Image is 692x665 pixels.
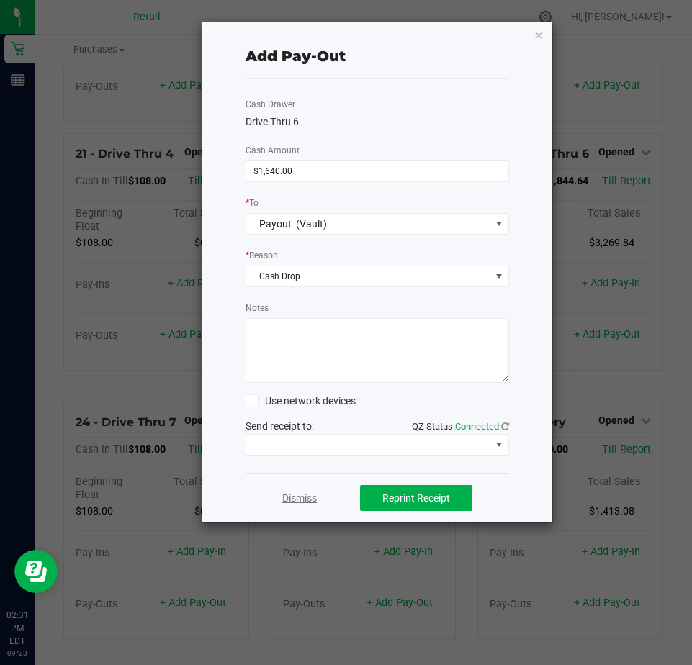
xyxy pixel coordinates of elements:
span: Cash Amount [246,145,300,155]
div: Drive Thru 6 [246,114,509,130]
label: Reason [246,249,278,262]
label: To [246,196,259,209]
span: Send receipt to: [246,420,314,432]
label: Notes [246,302,269,315]
label: Use network devices [246,394,356,409]
span: Connected [455,421,499,432]
span: (Vault) [296,218,327,230]
div: Add Pay-Out [246,45,346,67]
span: Reprint Receipt [382,492,450,504]
label: Cash Drawer [246,98,295,111]
span: Payout [259,218,292,230]
span: QZ Status: [412,421,509,432]
a: Dismiss [282,491,317,506]
iframe: Resource center [14,550,58,593]
span: Cash Drop [246,266,490,286]
button: Reprint Receipt [360,485,472,511]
